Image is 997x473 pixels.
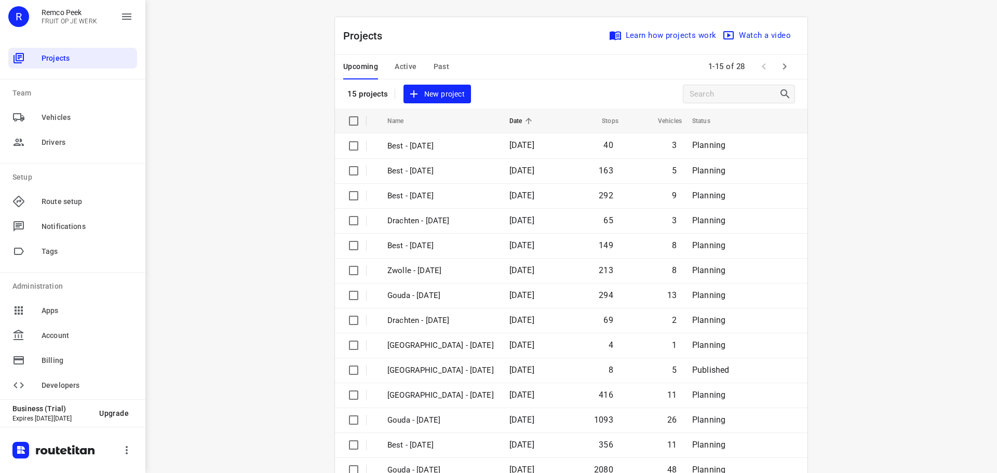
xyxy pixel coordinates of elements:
span: Planning [692,166,725,175]
span: [DATE] [509,365,534,375]
p: Gouda - Thursday [387,414,494,426]
span: 294 [599,290,613,300]
span: 1 [672,340,677,350]
span: Planning [692,191,725,200]
p: Zwolle - Thursday [387,389,494,401]
span: 65 [603,215,613,225]
span: 3 [672,215,677,225]
span: 5 [672,166,677,175]
span: Drivers [42,137,133,148]
div: R [8,6,29,27]
div: Route setup [8,191,137,212]
span: [DATE] [509,315,534,325]
span: 8 [609,365,613,375]
span: [DATE] [509,440,534,450]
p: Best - [DATE] [387,190,494,202]
span: 356 [599,440,613,450]
button: Upgrade [91,404,137,423]
span: Projects [42,53,133,64]
div: Projects [8,48,137,69]
p: Expires [DATE][DATE] [12,415,91,422]
span: [DATE] [509,415,534,425]
span: 3 [672,140,677,150]
span: Previous Page [753,56,774,77]
span: 9 [672,191,677,200]
span: Billing [42,355,133,366]
p: Setup [12,172,137,183]
span: Account [42,330,133,341]
p: Drachten - [DATE] [387,215,494,227]
div: Vehicles [8,107,137,128]
span: [DATE] [509,191,534,200]
span: Developers [42,380,133,391]
span: [DATE] [509,265,534,275]
span: 163 [599,166,613,175]
p: Business (Trial) [12,404,91,413]
span: Planning [692,315,725,325]
span: Status [692,115,724,127]
span: New project [410,88,465,101]
span: Upcoming [343,60,378,73]
span: 213 [599,265,613,275]
span: Date [509,115,536,127]
span: [DATE] [509,340,534,350]
p: Gouda - Friday [387,290,494,302]
span: Published [692,365,730,375]
p: Best - [DATE] [387,140,494,152]
input: Search projects [690,86,779,102]
span: Next Page [774,56,795,77]
span: [DATE] [509,390,534,400]
div: Account [8,325,137,346]
span: 11 [667,390,677,400]
span: 4 [609,340,613,350]
span: Planning [692,415,725,425]
p: Remco Peek [42,8,97,17]
div: Tags [8,241,137,262]
span: Planning [692,240,725,250]
span: 13 [667,290,677,300]
span: 40 [603,140,613,150]
div: Search [779,88,794,100]
p: Zwolle - Friday [387,265,494,277]
p: Best - [DATE] [387,165,494,177]
span: 2 [672,315,677,325]
span: 8 [672,240,677,250]
span: [DATE] [509,140,534,150]
span: 416 [599,390,613,400]
span: Planning [692,140,725,150]
p: Best - Friday [387,240,494,252]
p: Projects [343,28,391,44]
span: 5 [672,365,677,375]
span: Stops [588,115,618,127]
span: [DATE] [509,290,534,300]
span: 149 [599,240,613,250]
span: 26 [667,415,677,425]
p: Team [12,88,137,99]
span: Planning [692,390,725,400]
span: 69 [603,315,613,325]
span: 292 [599,191,613,200]
span: 11 [667,440,677,450]
div: Drivers [8,132,137,153]
p: 15 projects [347,89,388,99]
div: Billing [8,350,137,371]
span: Planning [692,440,725,450]
span: 1093 [594,415,613,425]
span: Past [434,60,450,73]
span: Planning [692,340,725,350]
span: Planning [692,265,725,275]
p: FRUIT OP JE WERK [42,18,97,25]
span: Tags [42,246,133,257]
p: Administration [12,281,137,292]
span: Name [387,115,417,127]
p: Drachten - Thursday [387,315,494,327]
button: New project [403,85,471,104]
span: [DATE] [509,215,534,225]
div: Notifications [8,216,137,237]
span: Vehicles [42,112,133,123]
span: Planning [692,290,725,300]
p: Best - Thursday [387,439,494,451]
p: Gemeente Rotterdam - Thursday [387,364,494,376]
span: Notifications [42,221,133,232]
span: Apps [42,305,133,316]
